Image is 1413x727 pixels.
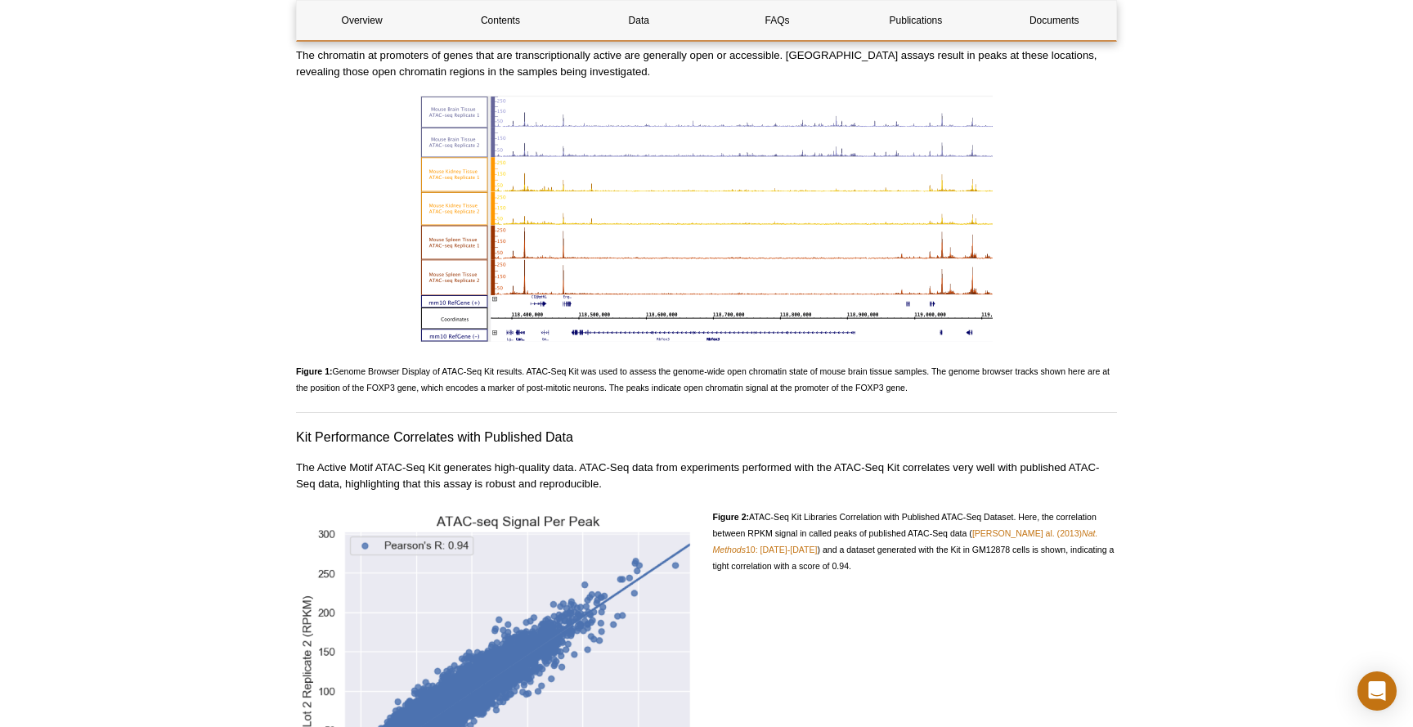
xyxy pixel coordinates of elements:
[713,512,1115,571] span: ATAC-Seq Kit Libraries Correlation with Published ATAC-Seq Dataset. Here, the correlation between...
[296,366,1110,393] span: Genome Browser Display of ATAC-Seq Kit results. ATAC-Seq Kit was used to assess the genome-wide o...
[713,528,1098,554] em: Nat. Methods
[713,512,750,522] strong: Figure 2:
[574,1,704,40] a: Data
[850,1,980,40] a: Publications
[713,528,1098,554] a: [PERSON_NAME] al. (2013)Nat. Methods10: [DATE]-[DATE]
[296,460,1117,492] p: The Active Motif ATAC-Seq Kit generates high-quality data. ATAC-Seq data from experiments perform...
[296,47,1117,80] p: The chromatin at promoters of genes that are transcriptionally active are generally open or acces...
[435,1,565,40] a: Contents
[1357,671,1397,711] div: Open Intercom Messenger
[420,96,993,342] img: ATAC-Seq Kit Genome Browser
[296,366,333,376] strong: Figure 1:
[989,1,1119,40] a: Documents
[296,428,1117,447] h3: Kit Performance Correlates with Published Data
[297,1,427,40] a: Overview
[712,1,842,40] a: FAQs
